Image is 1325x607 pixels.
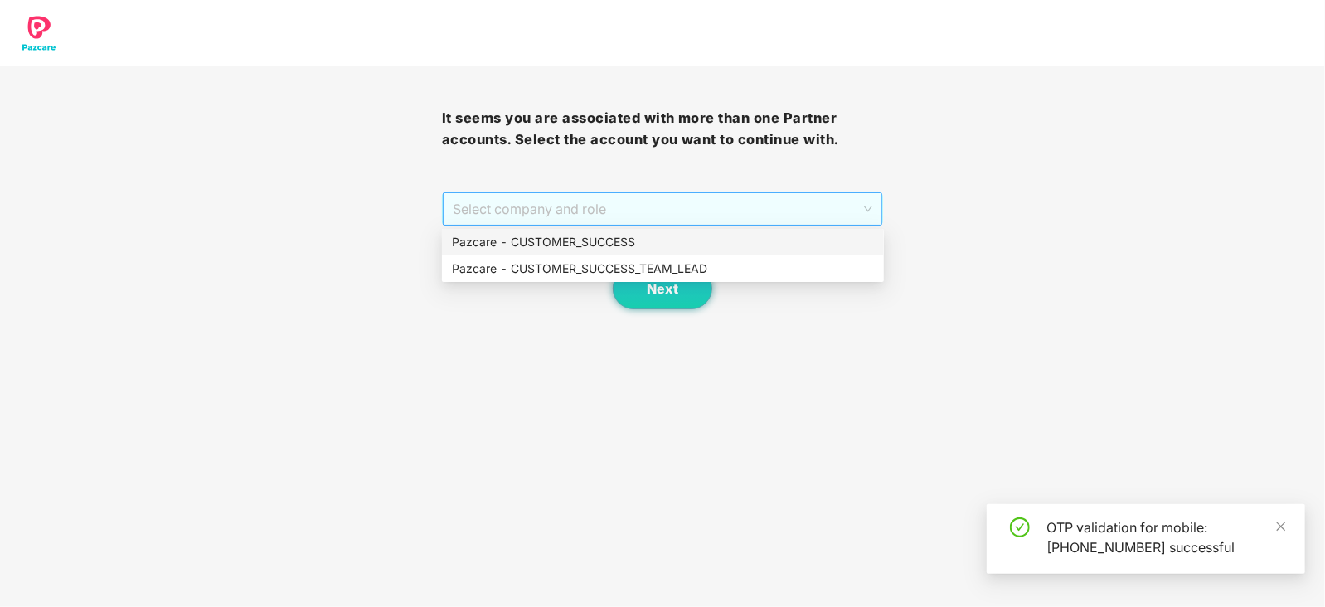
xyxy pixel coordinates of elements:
div: OTP validation for mobile: [PHONE_NUMBER] successful [1046,517,1285,557]
button: Next [613,268,712,309]
div: Pazcare - CUSTOMER_SUCCESS_TEAM_LEAD [452,260,874,278]
span: Next [647,281,678,297]
div: Pazcare - CUSTOMER_SUCCESS [442,229,884,255]
span: check-circle [1010,517,1030,537]
span: Select company and role [453,193,873,225]
h3: It seems you are associated with more than one Partner accounts. Select the account you want to c... [442,108,884,150]
span: close [1275,521,1287,532]
div: Pazcare - CUSTOMER_SUCCESS [452,233,874,251]
div: Pazcare - CUSTOMER_SUCCESS_TEAM_LEAD [442,255,884,282]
